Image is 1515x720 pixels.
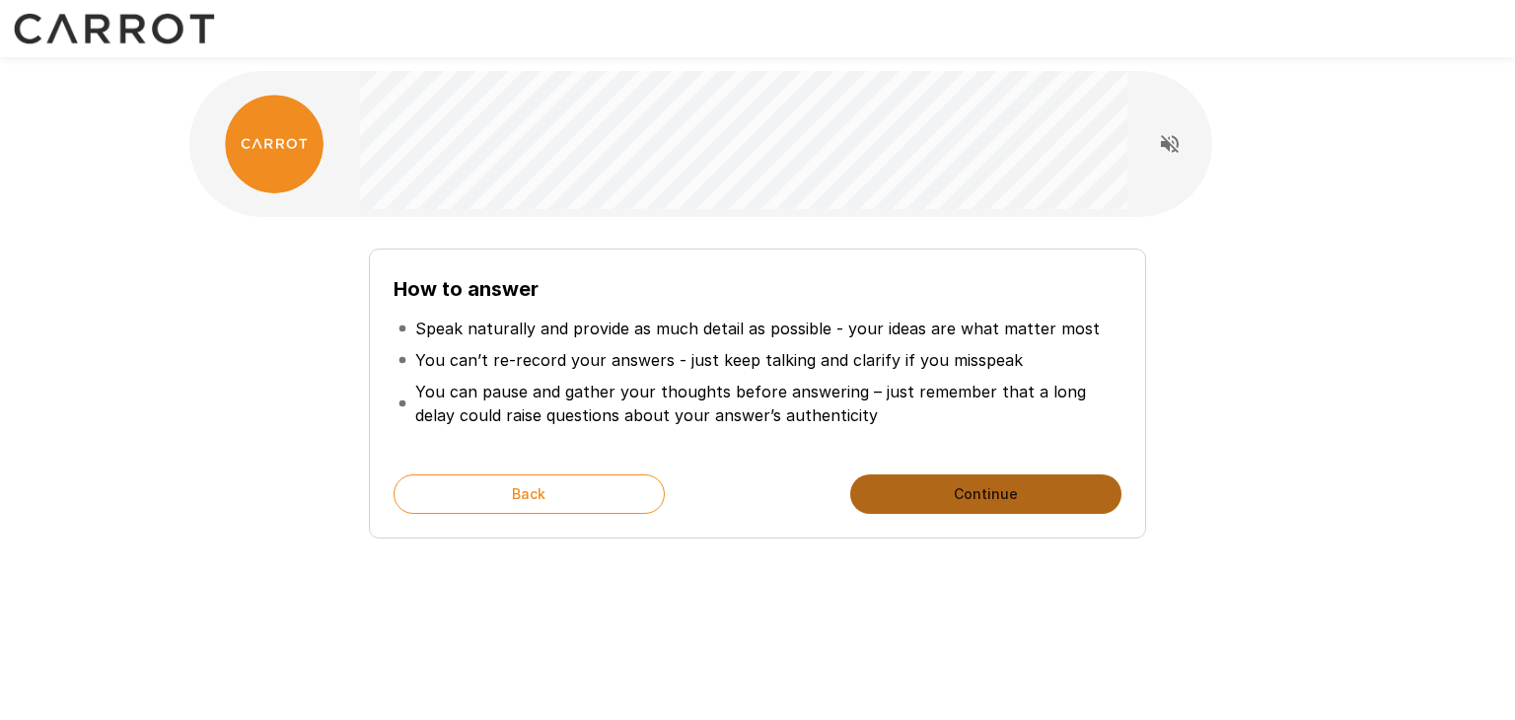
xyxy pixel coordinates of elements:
p: You can pause and gather your thoughts before answering – just remember that a long delay could r... [415,380,1118,427]
p: Speak naturally and provide as much detail as possible - your ideas are what matter most [415,317,1100,340]
button: Read questions aloud [1150,124,1190,164]
button: Continue [850,474,1121,514]
button: Back [394,474,665,514]
b: How to answer [394,277,539,301]
img: carrot_logo.png [225,95,324,193]
p: You can’t re-record your answers - just keep talking and clarify if you misspeak [415,348,1023,372]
